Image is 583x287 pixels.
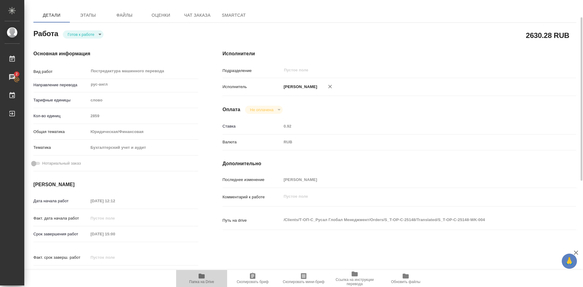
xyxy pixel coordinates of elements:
[33,97,88,103] p: Тарифные единицы
[391,280,421,284] span: Обновить файлы
[33,231,88,237] p: Срок завершения работ
[88,214,141,223] input: Пустое поле
[33,82,88,88] p: Направление перевода
[227,270,278,287] button: Скопировать бриф
[223,194,281,200] p: Комментарий к работе
[66,32,96,37] button: Готов к работе
[223,139,281,145] p: Валюта
[33,215,88,221] p: Факт. дата начала работ
[33,28,58,39] h2: Работа
[73,12,103,19] span: Этапы
[223,123,281,129] p: Ставка
[380,270,431,287] button: Обновить файлы
[237,280,268,284] span: Скопировать бриф
[333,278,377,286] span: Ссылка на инструкции перевода
[526,30,569,40] h2: 2630.28 RUB
[88,253,141,262] input: Пустое поле
[146,12,176,19] span: Оценки
[281,122,547,131] input: Пустое поле
[33,145,88,151] p: Тематика
[223,160,576,167] h4: Дополнительно
[33,255,88,261] p: Факт. срок заверш. работ
[219,12,248,19] span: SmartCat
[88,127,198,137] div: Юридическая/Финансовая
[88,142,198,153] div: Бухгалтерский учет и аудит
[564,255,574,268] span: 🙏
[183,12,212,19] span: Чат заказа
[33,198,88,204] p: Дата начала работ
[33,181,198,188] h4: [PERSON_NAME]
[329,270,380,287] button: Ссылка на инструкции перевода
[33,69,88,75] p: Вид работ
[283,280,324,284] span: Скопировать мини-бриф
[33,113,88,119] p: Кол-во единиц
[88,196,141,205] input: Пустое поле
[12,71,21,77] span: 2
[281,137,547,147] div: RUB
[33,50,198,57] h4: Основная информация
[281,84,317,90] p: [PERSON_NAME]
[223,106,240,113] h4: Оплата
[278,270,329,287] button: Скопировать мини-бриф
[223,177,281,183] p: Последнее изменение
[63,30,104,39] div: Готов к работе
[88,95,198,105] div: слово
[189,280,214,284] span: Папка на Drive
[223,50,576,57] h4: Исполнители
[2,70,23,85] a: 2
[223,84,281,90] p: Исполнитель
[88,230,141,238] input: Пустое поле
[223,217,281,224] p: Путь на drive
[323,80,337,93] button: Удалить исполнителя
[110,12,139,19] span: Файлы
[88,269,141,278] input: ✎ Введи что-нибудь
[223,68,281,74] p: Подразделение
[176,270,227,287] button: Папка на Drive
[42,160,81,166] span: Нотариальный заказ
[88,111,198,120] input: Пустое поле
[37,12,66,19] span: Детали
[281,175,547,184] input: Пустое поле
[283,67,533,74] input: Пустое поле
[281,215,547,225] textarea: /Clients/Т-ОП-С_Русал Глобал Менеджмент/Orders/S_T-OP-C-25148/Translated/S_T-OP-C-25148-WK-004
[245,106,282,114] div: Готов к работе
[562,254,577,269] button: 🙏
[248,107,275,112] button: Не оплачена
[33,129,88,135] p: Общая тематика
